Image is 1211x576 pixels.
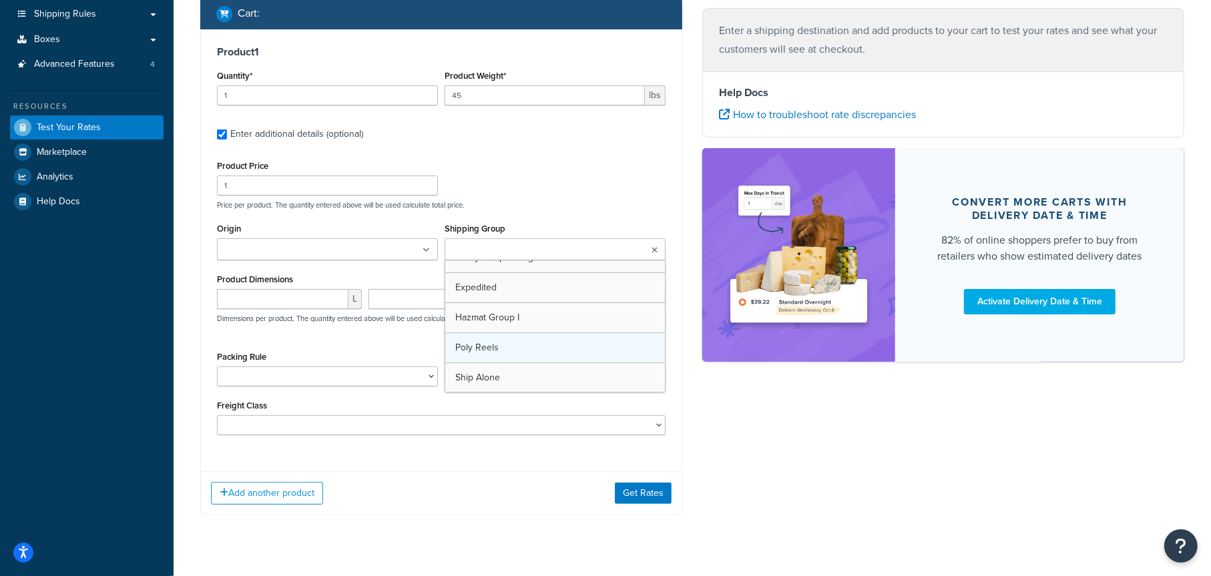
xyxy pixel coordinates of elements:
a: Ship Alone [445,363,665,392]
p: Dimensions per product. The quantity entered above will be used calculate total volume. [214,314,493,323]
h3: Product 1 [217,45,666,59]
a: How to troubleshoot rate discrepancies [719,107,916,122]
img: feature-image-ddt-36eae7f7280da8017bfb280eaccd9c446f90b1fe08728e4019434db127062ab4.png [722,168,875,342]
a: Expedited [445,273,665,302]
div: Resources [10,101,164,112]
h4: Help Docs [719,85,1168,101]
div: 82% of online shoppers prefer to buy from retailers who show estimated delivery dates [927,232,1152,264]
input: 0.0 [217,85,438,105]
input: Enter additional details (optional) [217,129,227,139]
span: Help Docs [37,196,80,208]
button: Open Resource Center [1164,529,1198,563]
button: Add another product [211,482,323,505]
span: Hazmat Group I [455,310,519,324]
p: Enter a shipping destination and add products to your cart to test your rates and see what your c... [719,21,1168,59]
span: Expedited [455,280,497,294]
a: Poly Reels [445,333,665,362]
span: 4 [150,59,155,70]
div: Enter additional details (optional) [230,125,363,143]
a: Hazmat Group I [445,303,665,332]
span: Shipping Rules [34,9,96,20]
a: Analytics [10,165,164,189]
button: Get Rates [615,483,672,504]
a: Shipping Rules [10,2,164,27]
label: Freight Class [217,400,267,410]
span: Analytics [37,172,73,183]
span: lbs [645,85,666,105]
label: Quantity* [217,71,252,81]
label: Packing Rule [217,352,266,362]
label: Shipping Group [445,224,505,234]
label: Product Weight* [445,71,506,81]
a: Advanced Features4 [10,52,164,77]
a: Marketplace [10,140,164,164]
span: L [348,289,362,309]
span: Ship Alone [455,370,500,384]
h2: Cart : [238,7,260,19]
span: Test Your Rates [37,122,101,133]
a: Help Docs [10,190,164,214]
span: Poly Reels [455,340,499,354]
a: Activate Delivery Date & Time [964,289,1116,314]
label: Product Dimensions [217,274,293,284]
a: Test Your Rates [10,115,164,139]
li: Advanced Features [10,52,164,77]
span: Marketplace [37,147,87,158]
a: Boxes [10,27,164,52]
input: 0.00 [445,85,645,105]
label: Product Price [217,161,268,171]
p: Price per product. The quantity entered above will be used calculate total price. [214,200,669,210]
label: Origin [217,224,241,234]
div: Convert more carts with delivery date & time [927,196,1152,222]
span: Boxes [34,34,60,45]
span: Advanced Features [34,59,115,70]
